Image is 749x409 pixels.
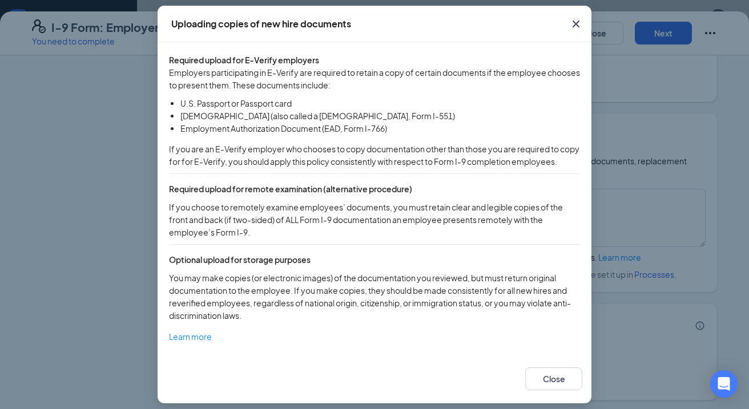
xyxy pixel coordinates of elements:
span: If you are an E-Verify employer who chooses to copy documentation other than those you are requir... [169,143,580,168]
span: Learn more [169,331,212,342]
span: [DEMOGRAPHIC_DATA] (also called a [DEMOGRAPHIC_DATA], Form I-551) [180,111,455,121]
span: You may make copies (or electronic images) of the documentation you reviewed, but must return ori... [169,272,580,322]
span: Employment Authorization Document (EAD, Form I-766) [180,123,387,133]
button: Close [561,6,591,42]
span: Optional upload for storage purposes [169,253,580,266]
button: Close [525,367,582,390]
div: Open Intercom Messenger [710,370,738,398]
a: Learn more [169,330,212,343]
span: If you choose to remotely examine employees’ documents, you must retain clear and legible copies ... [169,201,580,238]
span: U.S. Passport or Passport card [180,98,292,108]
span: Employers participating in E-Verify are required to retain a copy of certain documents if the emp... [169,66,580,91]
span: Required upload for remote examination (alternative procedure) [169,183,580,195]
div: Uploading copies of new hire documents [171,18,351,30]
svg: Cross [569,17,583,31]
span: Required upload for E-Verify employers [169,54,319,66]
